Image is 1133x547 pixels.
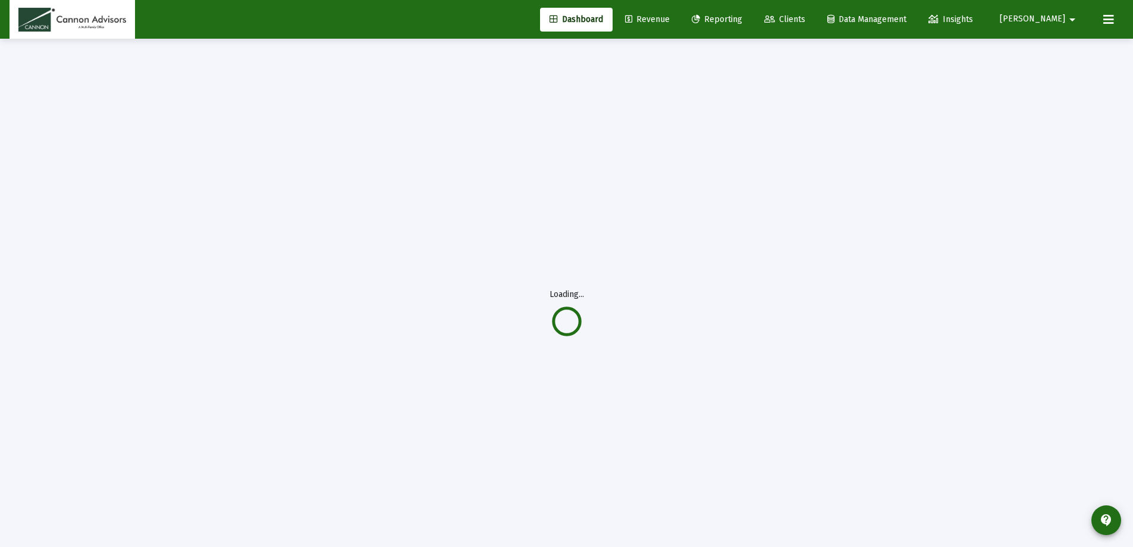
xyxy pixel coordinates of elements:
span: Dashboard [550,14,603,24]
a: Data Management [818,8,916,32]
img: Dashboard [18,8,126,32]
a: Dashboard [540,8,613,32]
button: [PERSON_NAME] [986,7,1094,31]
a: Clients [755,8,815,32]
span: Data Management [827,14,906,24]
span: Revenue [625,14,670,24]
span: Clients [764,14,805,24]
a: Insights [919,8,983,32]
span: Insights [928,14,973,24]
mat-icon: contact_support [1099,513,1113,527]
mat-icon: arrow_drop_down [1065,8,1079,32]
a: Revenue [616,8,679,32]
span: [PERSON_NAME] [1000,14,1065,24]
a: Reporting [682,8,752,32]
span: Reporting [692,14,742,24]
